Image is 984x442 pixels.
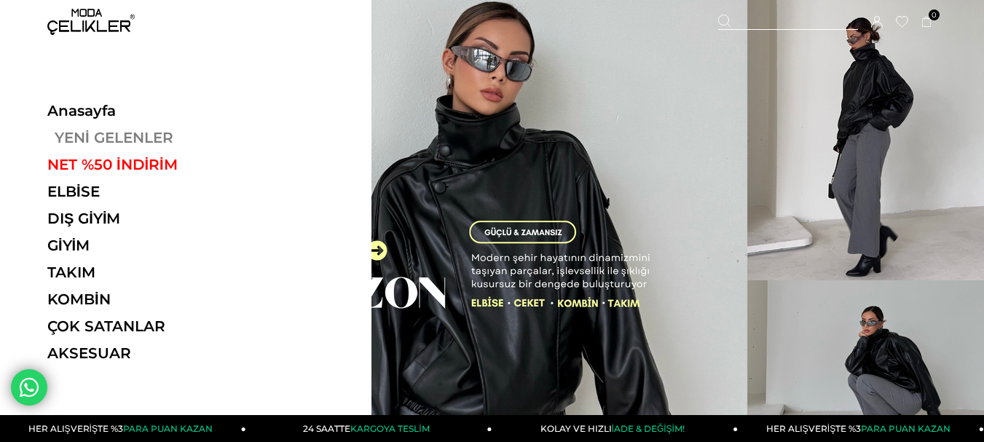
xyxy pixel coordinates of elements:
[47,102,248,119] a: Anasayfa
[47,317,248,335] a: ÇOK SATANLAR
[246,415,492,442] a: 24 SAATTEKARGOYA TESLİM
[350,423,429,434] span: KARGOYA TESLİM
[47,183,248,200] a: ELBİSE
[47,344,248,362] a: AKSESUAR
[929,9,940,20] span: 0
[47,264,248,281] a: TAKIM
[47,156,248,173] a: NET %50 İNDİRİM
[612,423,685,434] span: İADE & DEĞİŞİM!
[47,237,248,254] a: GİYİM
[921,17,932,28] a: 0
[123,423,213,434] span: PARA PUAN KAZAN
[47,210,248,227] a: DIŞ GİYİM
[738,415,984,442] a: HER ALIŞVERİŞTE %3PARA PUAN KAZAN
[47,129,248,146] a: YENİ GELENLER
[492,415,739,442] a: KOLAY VE HIZLIİADE & DEĞİŞİM!
[861,423,950,434] span: PARA PUAN KAZAN
[47,9,135,35] img: logo
[47,291,248,308] a: KOMBİN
